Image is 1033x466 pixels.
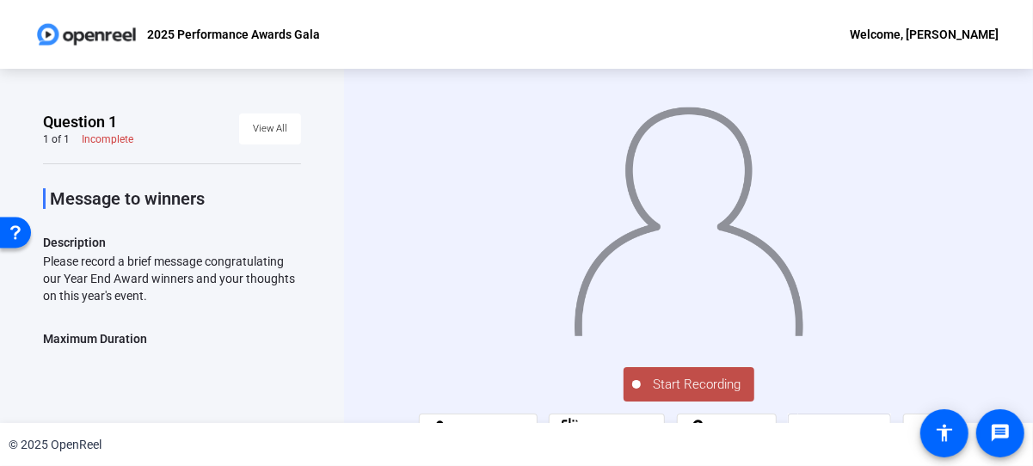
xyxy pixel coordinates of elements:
[419,414,538,445] button: Hide Overlay
[934,423,955,444] mat-icon: accessibility
[43,132,70,146] div: 1 of 1
[429,418,451,439] mat-icon: person
[990,423,1011,444] mat-icon: message
[43,112,117,132] span: Question 1
[587,422,651,436] span: Flip Camera
[458,422,524,436] span: Hide Overlay
[559,418,581,439] mat-icon: flip
[677,414,777,445] button: Question
[549,414,665,445] button: Flip Camera
[572,93,805,335] img: overlay
[9,436,101,454] div: © 2025 OpenReel
[50,188,301,209] p: Message to winners
[850,24,999,45] div: Welcome, [PERSON_NAME]
[239,113,301,144] button: View All
[43,232,301,253] p: Description
[802,422,846,436] span: Camera
[716,422,763,436] span: Question
[687,418,709,439] mat-icon: question_mark
[641,375,754,395] span: Start Recording
[147,24,320,45] p: 2025 Performance Awards Gala
[43,328,147,349] div: Maximum Duration
[82,132,133,146] div: Incomplete
[624,367,754,402] button: Start Recording
[34,17,138,52] img: OpenReel logo
[253,116,287,142] span: View All
[43,253,301,304] div: Please record a brief message congratulating our Year End Award winners and your thoughts on this...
